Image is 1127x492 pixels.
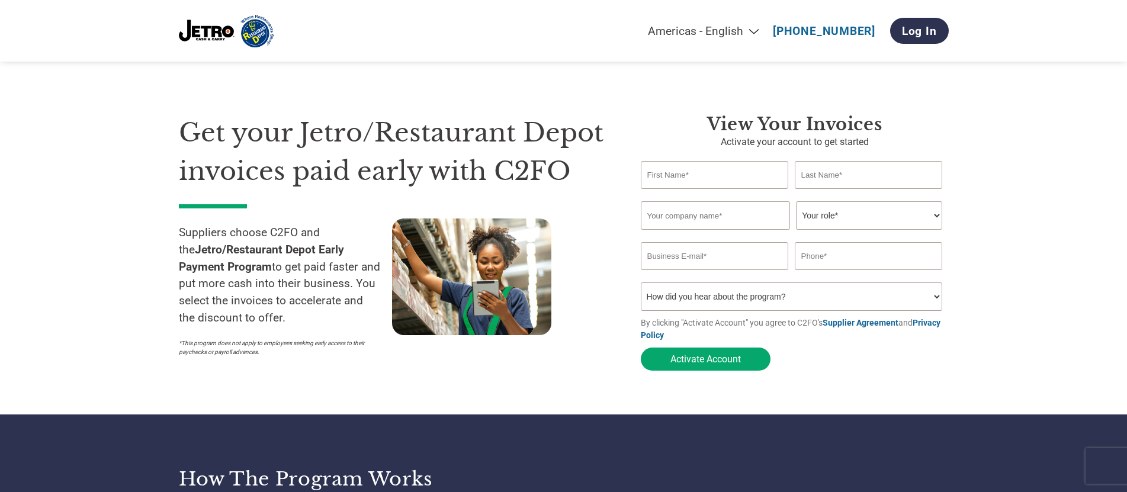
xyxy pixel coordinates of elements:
p: By clicking "Activate Account" you agree to C2FO's and [641,317,949,342]
p: *This program does not apply to employees seeking early access to their paychecks or payroll adva... [179,339,380,356]
h1: Get your Jetro/Restaurant Depot invoices paid early with C2FO [179,114,605,190]
a: Privacy Policy [641,318,940,340]
h3: How the program works [179,467,549,491]
p: Activate your account to get started [641,135,949,149]
img: Jetro/Restaurant Depot [179,15,274,47]
select: Title/Role [796,201,942,230]
h3: View Your Invoices [641,114,949,135]
a: [PHONE_NUMBER] [773,24,875,38]
input: Phone* [795,242,943,270]
strong: Jetro/Restaurant Depot Early Payment Program [179,243,344,274]
a: Log In [890,18,949,44]
button: Activate Account [641,348,770,371]
input: First Name* [641,161,789,189]
a: Supplier Agreement [823,318,898,327]
img: supply chain worker [392,218,551,335]
div: Inavlid Phone Number [795,271,943,278]
p: Suppliers choose C2FO and the to get paid faster and put more cash into their business. You selec... [179,224,392,327]
input: Last Name* [795,161,943,189]
div: Inavlid Email Address [641,271,789,278]
input: Invalid Email format [641,242,789,270]
div: Invalid last name or last name is too long [795,190,943,197]
input: Your company name* [641,201,790,230]
div: Invalid first name or first name is too long [641,190,789,197]
div: Invalid company name or company name is too long [641,231,943,237]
